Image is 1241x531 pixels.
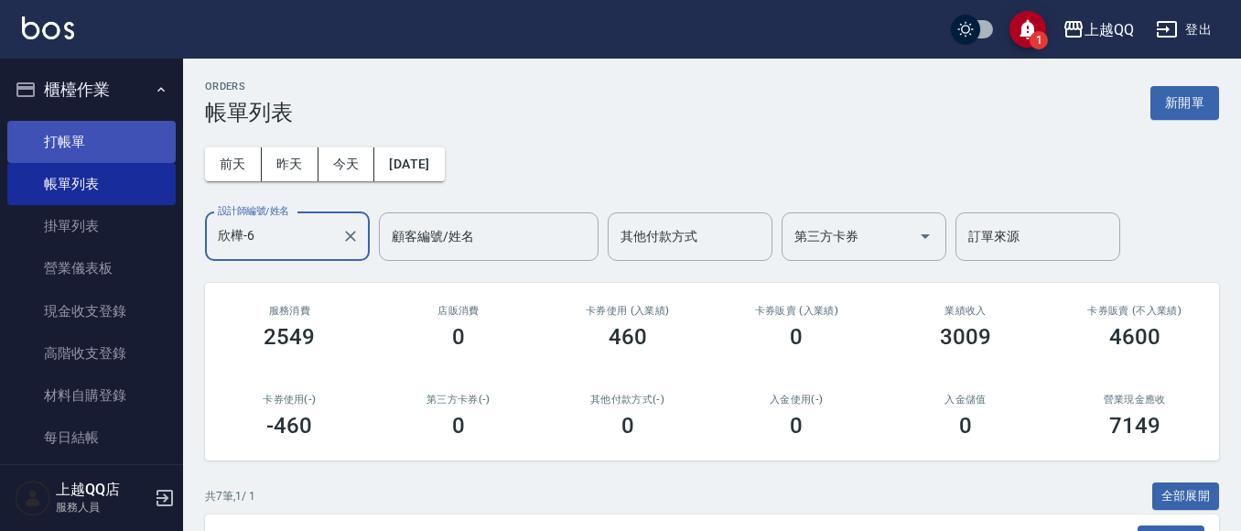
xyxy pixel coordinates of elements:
[318,147,375,181] button: 今天
[56,499,149,515] p: 服務人員
[7,290,176,332] a: 現金收支登錄
[1150,86,1219,120] button: 新開單
[374,147,444,181] button: [DATE]
[565,305,690,317] h2: 卡券使用 (入業績)
[911,222,940,251] button: Open
[7,66,176,114] button: 櫃檯作業
[56,481,149,499] h5: 上越QQ店
[734,394,859,406] h2: 入金使用(-)
[903,305,1029,317] h2: 業績收入
[7,205,176,247] a: 掛單列表
[7,374,176,417] a: 材料自購登錄
[1085,18,1134,41] div: 上越QQ
[15,480,51,516] img: Person
[227,394,352,406] h2: 卡券使用(-)
[205,81,293,92] h2: ORDERS
[7,121,176,163] a: 打帳單
[1030,31,1048,49] span: 1
[621,413,634,439] h3: 0
[205,488,255,504] p: 共 7 筆, 1 / 1
[565,394,690,406] h2: 其他付款方式(-)
[1072,394,1197,406] h2: 營業現金應收
[205,100,293,125] h3: 帳單列表
[452,324,465,350] h3: 0
[7,332,176,374] a: 高階收支登錄
[609,324,647,350] h3: 460
[1150,93,1219,111] a: 新開單
[1109,413,1160,439] h3: 7149
[262,147,318,181] button: 昨天
[1055,11,1141,49] button: 上越QQ
[959,413,972,439] h3: 0
[1009,11,1046,48] button: save
[1152,482,1220,511] button: 全部展開
[264,324,315,350] h3: 2549
[266,413,312,439] h3: -460
[940,324,991,350] h3: 3009
[7,247,176,289] a: 營業儀表板
[205,147,262,181] button: 前天
[22,16,74,39] img: Logo
[790,324,803,350] h3: 0
[7,417,176,459] a: 每日結帳
[1072,305,1197,317] h2: 卡券販賣 (不入業績)
[452,413,465,439] h3: 0
[790,413,803,439] h3: 0
[7,163,176,205] a: 帳單列表
[338,223,363,249] button: Clear
[903,394,1029,406] h2: 入金儲值
[396,305,522,317] h2: 店販消費
[1109,324,1160,350] h3: 4600
[218,204,289,218] label: 設計師編號/姓名
[227,305,352,317] h3: 服務消費
[396,394,522,406] h2: 第三方卡券(-)
[734,305,859,317] h2: 卡券販賣 (入業績)
[1149,13,1219,47] button: 登出
[7,460,176,502] a: 排班表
